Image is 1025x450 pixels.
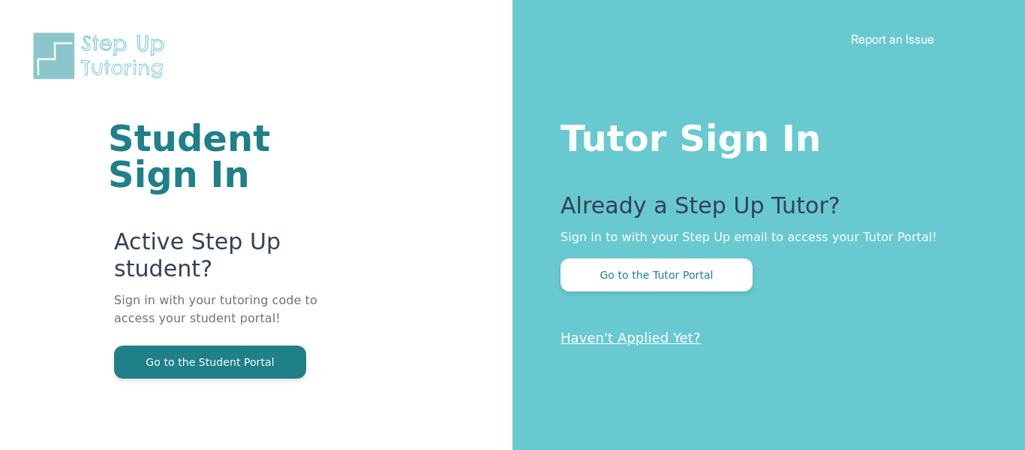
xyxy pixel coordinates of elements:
[30,30,174,82] img: Step Up Tutoring horizontal logo
[561,114,965,156] h1: Tutor Sign In
[851,32,934,47] a: Report an Issue
[114,228,332,291] p: Active Step Up student?
[561,330,701,346] a: Haven't Applied Yet?
[108,120,332,192] h1: Student Sign In
[114,291,332,346] p: Sign in with your tutoring code to access your student portal!
[114,346,306,379] button: Go to the Student Portal
[561,192,965,228] p: Already a Step Up Tutor?
[561,228,965,246] p: Sign in to with your Step Up email to access your Tutor Portal!
[561,258,753,291] button: Go to the Tutor Portal
[561,267,753,282] a: Go to the Tutor Portal
[114,355,306,369] a: Go to the Student Portal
